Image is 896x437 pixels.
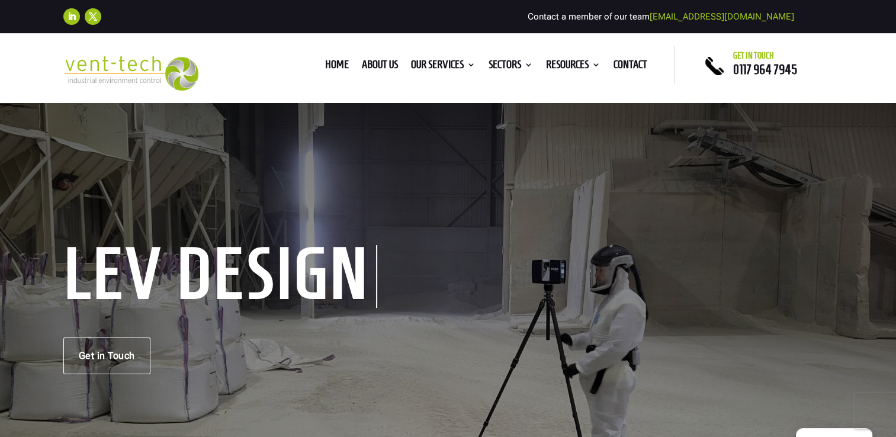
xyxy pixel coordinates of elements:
[85,8,101,25] a: Follow on X
[325,60,349,73] a: Home
[546,60,600,73] a: Resources
[411,60,476,73] a: Our Services
[614,60,647,73] a: Contact
[362,60,398,73] a: About us
[650,11,794,22] a: [EMAIL_ADDRESS][DOMAIN_NAME]
[63,8,80,25] a: Follow on LinkedIn
[733,62,797,76] a: 0117 964 7945
[63,56,199,91] img: 2023-09-27T08_35_16.549ZVENT-TECH---Clear-background
[489,60,533,73] a: Sectors
[63,245,377,308] h1: LEV Design
[63,338,150,374] a: Get in Touch
[733,51,774,60] span: Get in touch
[528,11,794,22] span: Contact a member of our team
